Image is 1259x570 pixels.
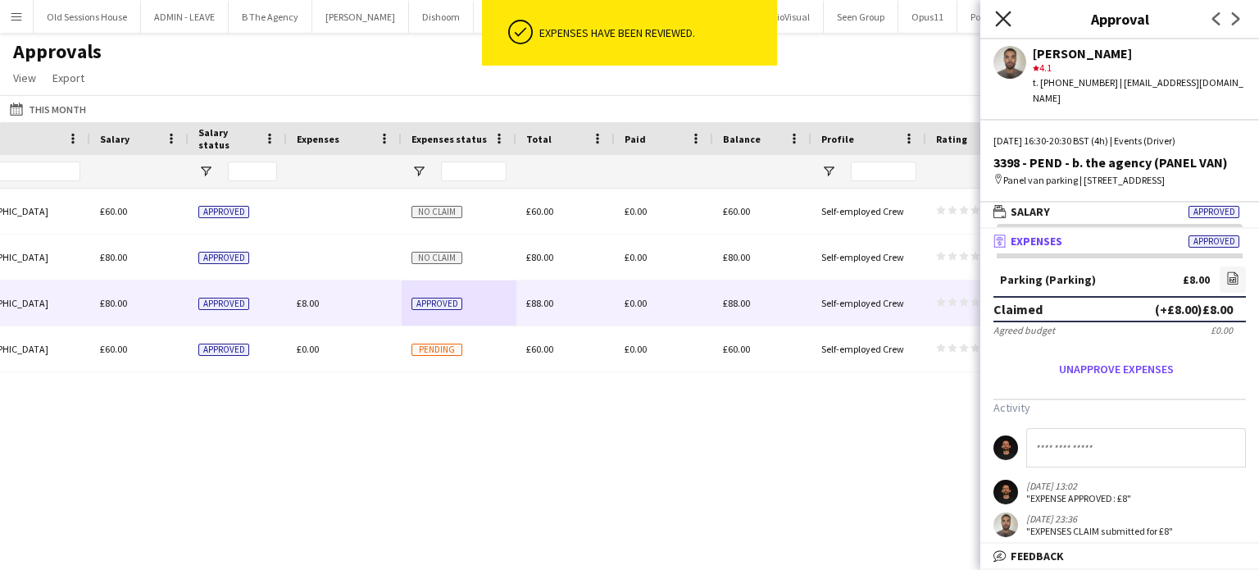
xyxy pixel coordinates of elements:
[198,164,213,179] button: Open Filter Menu
[100,297,127,309] span: £80.00
[228,162,277,181] input: Salary status Filter Input
[993,155,1246,170] div: 3398 - PEND - b. the agency (PANEL VAN)
[411,206,462,218] span: No claim
[993,513,1018,537] app-user-avatar: Jordan Dunkley
[723,133,761,145] span: Balance
[821,133,854,145] span: Profile
[1033,61,1246,75] div: 4.1
[474,1,534,33] button: Premier
[723,251,750,263] span: £80.00
[297,297,319,309] span: £8.00
[539,25,770,40] div: Expenses have been reviewed.
[526,297,553,309] span: £88.00
[1026,480,1131,492] div: [DATE] 13:02
[198,252,249,264] span: Approved
[1026,525,1173,537] div: "EXPENSES CLAIM submitted for £8"
[993,356,1239,382] button: Unapprove expenses
[46,67,91,89] a: Export
[1155,301,1233,317] div: (+£8.00) £8.00
[297,133,339,145] span: Expenses
[1026,492,1131,504] div: "EXPENSE APPROVED: £8"
[312,1,409,33] button: [PERSON_NAME]
[526,133,552,145] span: Total
[100,251,127,263] span: £80.00
[52,71,84,85] span: Export
[821,205,904,217] span: Self-employed Crew
[526,205,553,217] span: £60.00
[1033,75,1246,105] div: t. [PHONE_NUMBER] | [EMAIL_ADDRESS][DOMAIN_NAME]
[7,67,43,89] a: View
[993,480,1018,504] app-user-avatar: Christopher Ames
[993,134,1246,148] div: [DATE] 16:30-20:30 BST (4h) | Events (Driver)
[411,133,487,145] span: Expenses status
[100,343,127,355] span: £60.00
[936,133,967,145] span: Rating
[821,164,836,179] button: Open Filter Menu
[980,253,1259,559] div: ExpensesApproved
[980,8,1259,30] h3: Approval
[1026,513,1173,525] div: [DATE] 23:36
[526,251,553,263] span: £80.00
[980,544,1259,568] mat-expansion-panel-header: Feedback
[824,1,898,33] button: Seen Group
[1011,204,1050,219] span: Salary
[723,343,750,355] span: £60.00
[100,205,127,217] span: £60.00
[409,1,474,33] button: Dishoom
[723,205,750,217] span: £60.00
[198,298,249,310] span: Approved
[980,229,1259,253] mat-expansion-panel-header: ExpensesApproved
[851,162,916,181] input: Profile Filter Input
[198,126,257,151] span: Salary status
[1189,206,1239,218] span: Approved
[1183,274,1210,286] div: £8.00
[821,343,904,355] span: Self-employed Crew
[441,162,507,181] input: Expenses status Filter Input
[1033,46,1246,61] div: [PERSON_NAME]
[821,297,904,309] span: Self-employed Crew
[141,1,229,33] button: ADMIN - LEAVE
[625,133,646,145] span: Paid
[411,344,462,356] span: Pending
[625,205,647,217] span: £0.00
[993,301,1043,317] div: Claimed
[1011,234,1062,249] span: Expenses
[198,344,249,356] span: Approved
[898,1,957,33] button: Opus11
[1000,274,1096,286] div: Parking (Parking)
[7,99,89,119] button: This Month
[993,324,1055,336] div: Agreed budget
[957,1,1031,33] button: Polar Black
[993,400,1246,415] h3: Activity
[100,133,130,145] span: Salary
[229,1,312,33] button: B The Agency
[1211,324,1233,336] div: £0.00
[526,343,553,355] span: £60.00
[980,199,1259,224] mat-expansion-panel-header: SalaryApproved
[625,251,647,263] span: £0.00
[625,297,647,309] span: £0.00
[13,71,36,85] span: View
[821,251,904,263] span: Self-employed Crew
[411,252,462,264] span: No claim
[625,343,647,355] span: £0.00
[411,164,426,179] button: Open Filter Menu
[297,343,319,355] span: £0.00
[411,298,462,310] span: Approved
[723,297,750,309] span: £88.00
[1011,549,1064,563] span: Feedback
[993,173,1246,188] div: Panel van parking | [STREET_ADDRESS]
[1189,235,1239,248] span: Approved
[198,206,249,218] span: Approved
[34,1,141,33] button: Old Sessions House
